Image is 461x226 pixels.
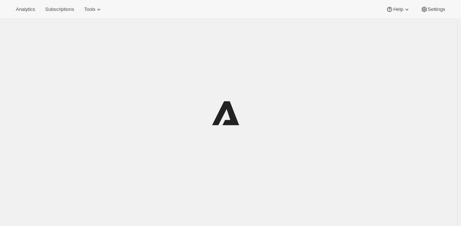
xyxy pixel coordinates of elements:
span: Help [393,6,403,12]
span: Tools [84,6,95,12]
button: Help [382,4,414,14]
button: Settings [416,4,449,14]
button: Tools [80,4,107,14]
button: Subscriptions [41,4,78,14]
button: Analytics [12,4,39,14]
span: Settings [428,6,445,12]
span: Analytics [16,6,35,12]
span: Subscriptions [45,6,74,12]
